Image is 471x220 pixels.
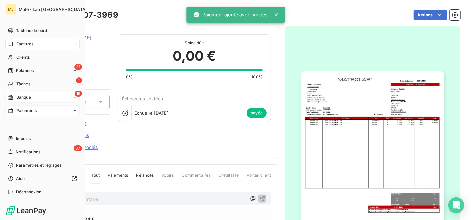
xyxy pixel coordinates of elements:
span: Avoirs [162,172,174,184]
span: Tâches [16,81,30,87]
div: ML [5,4,16,15]
span: Aide [16,176,25,182]
span: 0,00 € [173,46,216,66]
span: Paiements [16,108,37,114]
span: Imports [16,136,31,142]
span: Commentaires [182,172,211,184]
span: 31 [74,64,82,70]
span: 0% [126,74,133,80]
span: Tableau de bord [16,28,47,34]
span: Échéances soldées [122,96,163,101]
span: Notifications [16,149,40,155]
span: 1 [76,77,82,83]
span: Déconnexion [16,189,42,195]
div: Paiement ajouté avec succès [193,9,267,21]
span: Factures [16,41,33,47]
div: Open Intercom Messenger [448,197,464,213]
span: 100% [251,74,263,80]
img: Logo LeanPay [5,205,47,216]
span: Paiements [108,172,128,184]
span: Relances [136,172,154,184]
span: payée [247,108,267,118]
span: Matex Lab [GEOGRAPHIC_DATA] [19,7,87,12]
span: 87 [74,145,82,151]
span: 15 [75,91,82,97]
span: Solde dû : [126,40,263,46]
button: Actions [414,10,447,20]
span: Tout [91,172,100,184]
span: Échue le [DATE] [134,110,169,116]
span: Portail client [247,172,271,184]
span: Creditsafe [218,172,239,184]
span: Banque [16,94,31,100]
h3: 202507-3969 [62,9,118,21]
span: Clients [16,54,30,60]
span: Paramètres et réglages [16,162,61,168]
a: Aide [5,173,80,184]
span: Relances [16,68,34,74]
